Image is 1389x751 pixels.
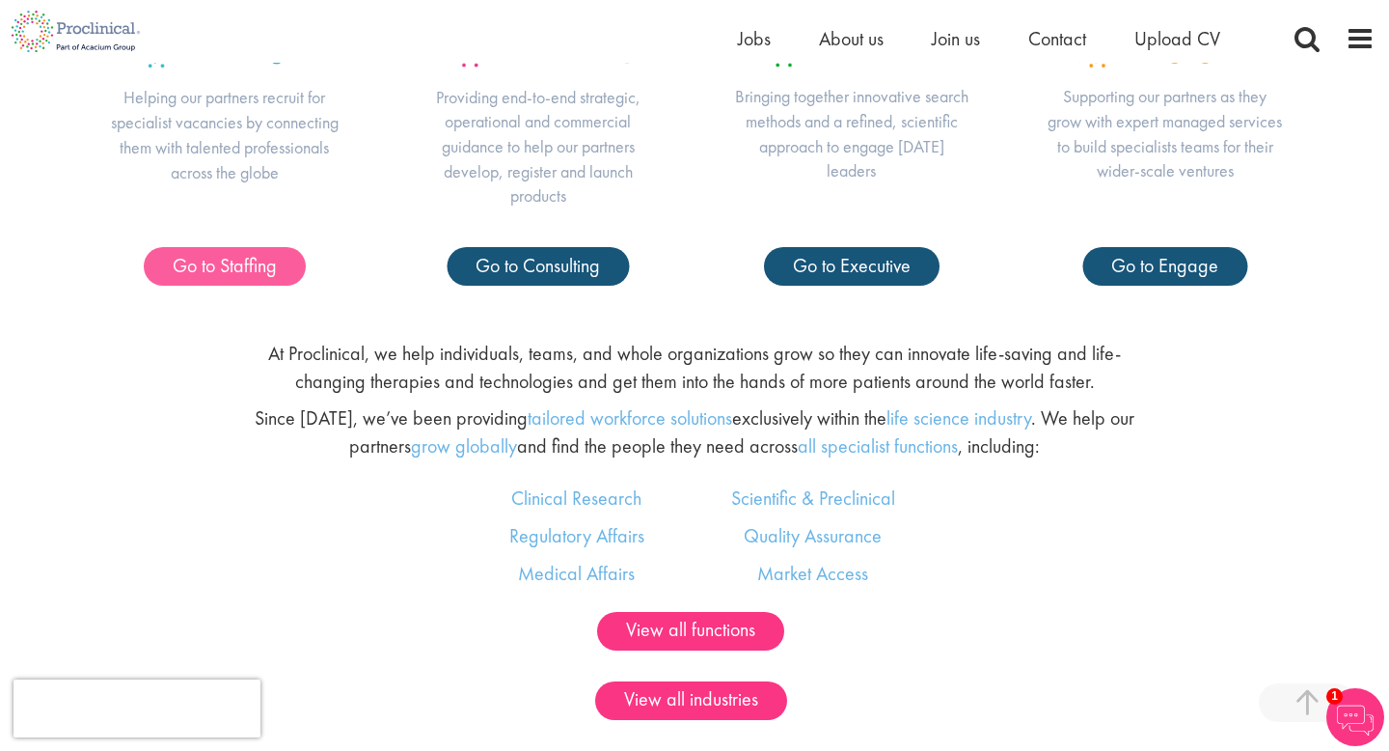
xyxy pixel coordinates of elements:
a: Jobs [738,26,771,51]
a: Go to Staffing [144,247,306,286]
a: Clinical Research [511,486,641,511]
a: Regulatory Affairs [509,523,644,548]
a: all specialist functions [798,433,958,459]
a: Join us [932,26,980,51]
a: Quality Assurance [744,523,882,548]
span: 1 [1326,688,1343,705]
a: About us [819,26,884,51]
p: Since [DATE], we’ve been providing exclusively within the . We help our partners and find the peo... [236,404,1153,459]
p: Bringing together innovative search methods and a refined, scientific approach to engage [DATE] l... [733,84,969,183]
span: Go to Consulting [476,253,600,278]
p: At Proclinical, we help individuals, teams, and whole organizations grow so they can innovate lif... [236,340,1153,395]
p: Helping our partners recruit for specialist vacancies by connecting them with talented profession... [106,85,342,184]
a: Go to Engage [1082,247,1247,286]
a: Scientific & Preclinical [731,486,895,511]
a: Medical Affairs [518,561,635,586]
a: Market Access [757,561,868,586]
a: grow globally [411,433,517,459]
a: View all industries [595,681,787,720]
a: Go to Executive [764,247,940,286]
a: life science industry [886,405,1031,431]
a: tailored workforce solutions [528,405,732,431]
a: Upload CV [1134,26,1220,51]
img: Chatbot [1326,688,1384,746]
a: Go to Consulting [447,247,629,286]
span: Go to Staffing [173,253,277,278]
p: Providing end-to-end strategic, operational and commercial guidance to help our partners develop,... [420,85,656,209]
a: View all functions [597,612,784,651]
p: Supporting our partners as they grow with expert managed services to build specialists teams for ... [1047,84,1283,183]
a: Contact [1028,26,1086,51]
span: Go to Executive [793,253,911,278]
iframe: reCAPTCHA [14,680,260,737]
span: Go to Engage [1111,253,1218,278]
